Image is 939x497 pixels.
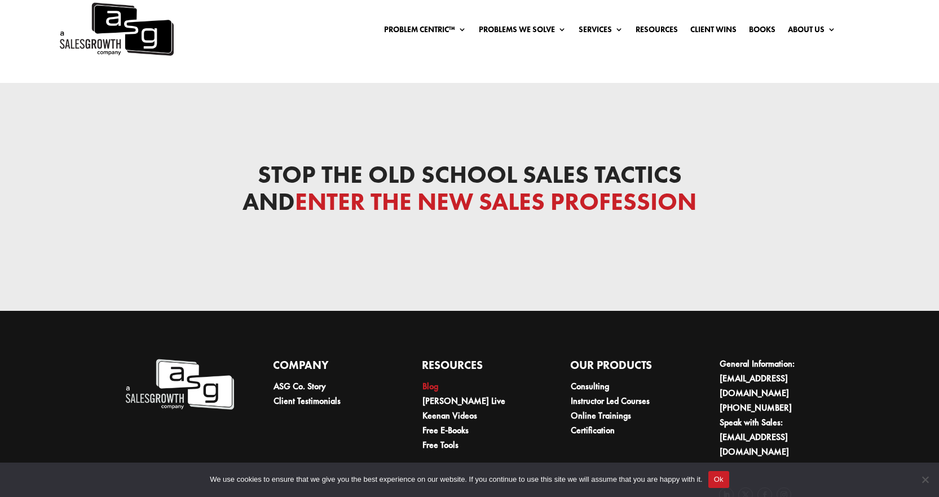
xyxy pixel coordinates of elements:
h4: Our Products [570,357,680,379]
span: Enter the New Sales Profession [295,186,696,217]
a: Books [749,25,775,38]
a: [EMAIL_ADDRESS][DOMAIN_NAME] [720,431,789,458]
a: Free E-Books [422,424,469,436]
a: Blog [422,380,438,392]
a: Resources [636,25,678,38]
a: ASG Co. Story [274,380,326,392]
a: Client Testimonials [274,395,341,407]
li: Speak with Sales: [720,415,829,459]
a: Online Trainings [571,410,631,421]
a: Problems We Solve [479,25,566,38]
li: General Information: [720,357,829,401]
a: Free Tools [422,439,459,451]
a: Consulting [571,380,609,392]
a: Certification [571,424,615,436]
h3: Stop the Old School Sales Tactics and [199,161,741,221]
span: We use cookies to ensure that we give you the best experience on our website. If you continue to ... [210,474,702,485]
a: About Us [788,25,836,38]
a: [PHONE_NUMBER] [720,402,792,414]
a: Problem Centric™ [384,25,466,38]
a: Instructor Led Courses [571,395,650,407]
h4: Company [273,357,383,379]
a: Keenan Videos [422,410,477,421]
span: No [919,474,931,485]
a: [PERSON_NAME] Live [422,395,505,407]
button: Ok [708,471,729,488]
img: A Sales Growth Company [124,357,234,412]
a: Services [579,25,623,38]
a: [EMAIL_ADDRESS][DOMAIN_NAME] [720,372,789,399]
a: Client Wins [690,25,737,38]
h4: Resources [422,357,532,379]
